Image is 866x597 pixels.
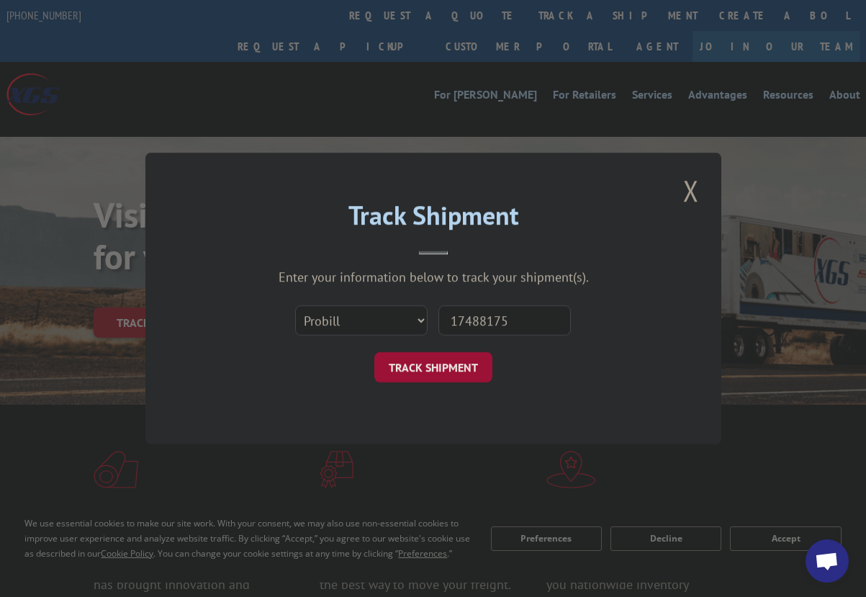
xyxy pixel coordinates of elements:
h2: Track Shipment [217,205,649,233]
button: TRACK SHIPMENT [374,352,492,382]
div: Enter your information below to track your shipment(s). [217,269,649,285]
a: Open chat [806,539,849,583]
button: Close modal [679,171,703,210]
input: Number(s) [438,305,571,336]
